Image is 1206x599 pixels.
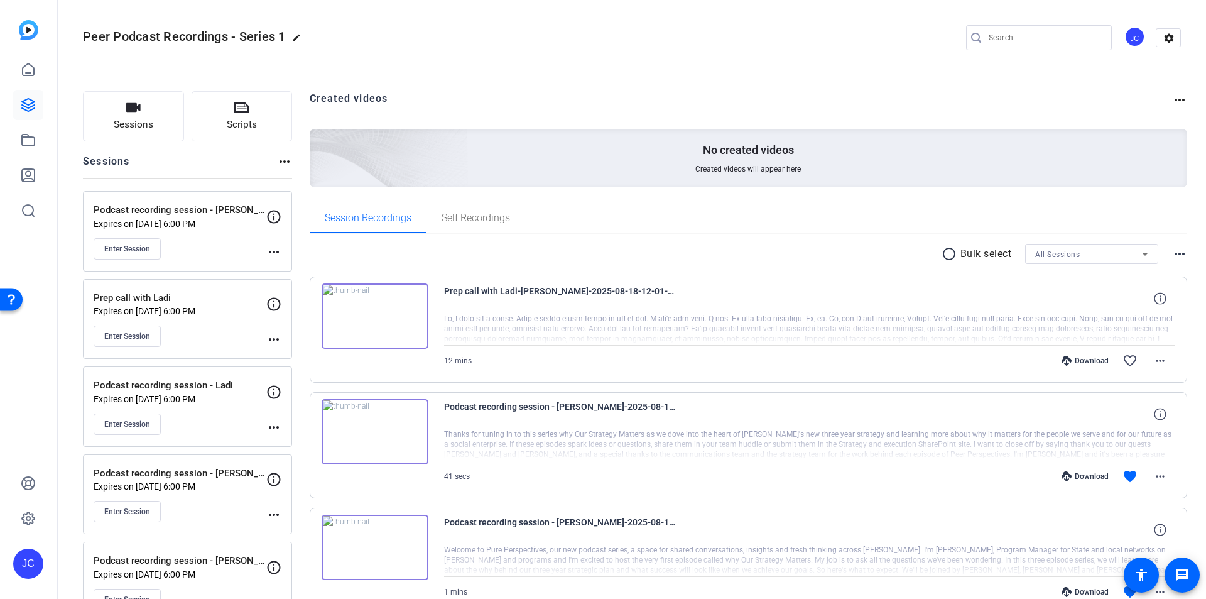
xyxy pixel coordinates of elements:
img: thumb-nail [322,399,428,464]
span: 41 secs [444,472,470,481]
p: Expires on [DATE] 6:00 PM [94,569,266,580]
mat-icon: more_horiz [266,332,281,347]
mat-icon: favorite_border [1122,353,1138,368]
div: Download [1055,587,1115,597]
span: Prep call with Ladi-[PERSON_NAME]-2025-08-18-12-01-05-046-0 [444,283,676,314]
h2: Sessions [83,154,130,178]
button: Sessions [83,91,184,141]
span: Enter Session [104,507,150,517]
p: Podcast recording session - [PERSON_NAME] [94,554,266,568]
p: Expires on [DATE] 6:00 PM [94,219,266,229]
mat-icon: more_horiz [277,154,292,169]
p: Expires on [DATE] 6:00 PM [94,481,266,492]
span: Enter Session [104,331,150,341]
mat-icon: favorite [1122,469,1138,484]
button: Enter Session [94,414,161,435]
mat-icon: more_horiz [266,245,281,260]
div: Download [1055,356,1115,366]
mat-icon: settings [1156,29,1182,48]
span: Enter Session [104,419,150,429]
span: All Sessions [1035,250,1080,259]
span: Podcast recording session - [PERSON_NAME]-2025-08-15-15-30-35-785-0 [444,515,676,545]
p: Prep call with Ladi [94,291,266,305]
p: Podcast recording session - [PERSON_NAME] [94,466,266,481]
img: thumb-nail [322,515,428,580]
span: Session Recordings [325,213,411,223]
p: No created videos [703,143,794,158]
div: Download [1055,471,1115,481]
span: Podcast recording session - [PERSON_NAME]-2025-08-15-15-45-55-918-0 [444,399,676,429]
p: Bulk select [960,246,1012,261]
p: Expires on [DATE] 6:00 PM [94,306,266,316]
span: 1 mins [444,588,467,596]
span: Self Recordings [442,213,510,223]
h2: Created videos [310,91,1173,116]
mat-icon: more_horiz [1172,92,1187,107]
img: Creted videos background [169,4,469,277]
img: blue-gradient.svg [19,20,38,40]
button: Scripts [192,91,293,141]
span: Sessions [114,118,153,132]
span: Enter Session [104,244,150,254]
span: 12 mins [444,356,472,365]
span: Created videos will appear here [695,164,801,174]
img: thumb-nail [322,283,428,349]
p: Podcast recording session - Ladi [94,378,266,393]
button: Enter Session [94,501,161,522]
mat-icon: more_horiz [1153,353,1168,368]
mat-icon: radio_button_unchecked [942,246,960,261]
input: Search [989,30,1102,45]
mat-icon: accessibility [1134,568,1149,583]
p: Podcast recording session - [PERSON_NAME] [94,203,266,217]
button: Enter Session [94,238,161,260]
button: Enter Session [94,326,161,347]
p: Expires on [DATE] 6:00 PM [94,394,266,404]
span: Scripts [227,118,257,132]
div: JC [13,549,43,579]
mat-icon: edit [292,33,307,48]
div: JC [1124,26,1145,47]
span: Peer Podcast Recordings - Series 1 [83,29,286,44]
mat-icon: more_horiz [266,507,281,522]
mat-icon: more_horiz [1153,469,1168,484]
mat-icon: more_horiz [1172,246,1187,261]
ngx-avatar: Jessica Cheng [1124,26,1146,48]
mat-icon: more_horiz [266,420,281,435]
mat-icon: message [1175,568,1190,583]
